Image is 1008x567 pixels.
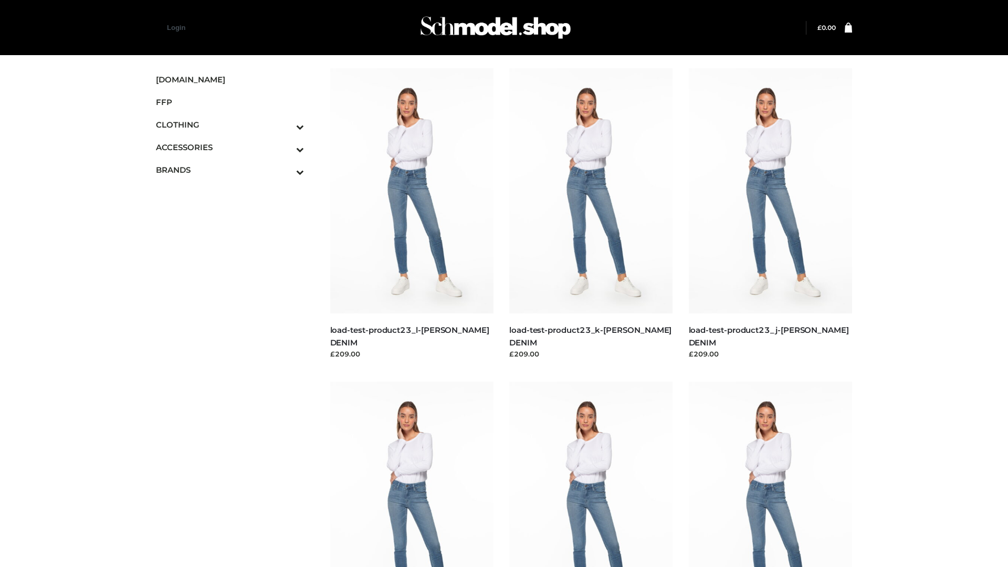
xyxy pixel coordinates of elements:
span: Back to top [969,496,995,522]
a: load-test-product23_j-[PERSON_NAME] DENIM [689,325,849,347]
a: FFP [156,91,304,113]
div: £209.00 [509,349,673,359]
a: ACCESSORIESToggle Submenu [156,136,304,159]
span: BRANDS [156,164,304,176]
div: £209.00 [689,349,853,359]
a: Login [167,24,185,31]
a: £0.00 [817,24,836,31]
a: load-test-product23_k-[PERSON_NAME] DENIM [509,325,671,347]
button: Toggle Submenu [267,136,304,159]
span: £ [817,24,822,31]
a: BRANDSToggle Submenu [156,159,304,181]
button: Toggle Submenu [267,113,304,136]
span: CLOTHING [156,119,304,131]
a: [DOMAIN_NAME] [156,68,304,91]
a: CLOTHINGToggle Submenu [156,113,304,136]
span: FFP [156,96,304,108]
span: [DOMAIN_NAME] [156,73,304,86]
div: £209.00 [330,349,494,359]
a: load-test-product23_l-[PERSON_NAME] DENIM [330,325,489,347]
img: Schmodel Admin 964 [417,7,574,48]
span: ACCESSORIES [156,141,304,153]
bdi: 0.00 [817,24,836,31]
button: Toggle Submenu [267,159,304,181]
